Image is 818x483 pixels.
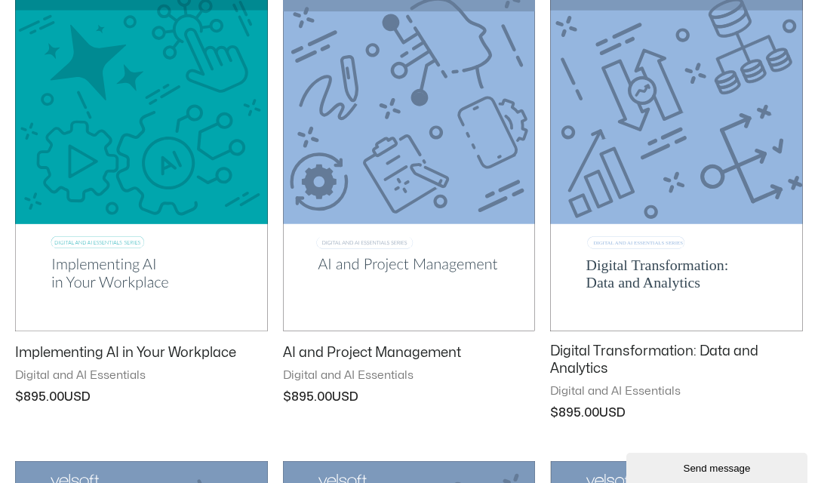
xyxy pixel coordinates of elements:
[550,343,803,385] a: Digital Transformation: Data and Analytics
[550,407,558,419] span: $
[283,344,536,361] h2: AI and Project Management
[15,344,268,368] a: Implementing AI in Your Workplace
[283,391,291,403] span: $
[15,344,268,361] h2: Implementing AI in Your Workplace
[283,391,332,403] bdi: 895.00
[550,343,803,378] h2: Digital Transformation: Data and Analytics
[283,368,536,383] span: Digital and AI Essentials
[550,407,599,419] bdi: 895.00
[15,391,64,403] bdi: 895.00
[283,344,536,368] a: AI and Project Management
[626,450,810,483] iframe: chat widget
[15,391,23,403] span: $
[15,368,268,383] span: Digital and AI Essentials
[550,384,803,399] span: Digital and AI Essentials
